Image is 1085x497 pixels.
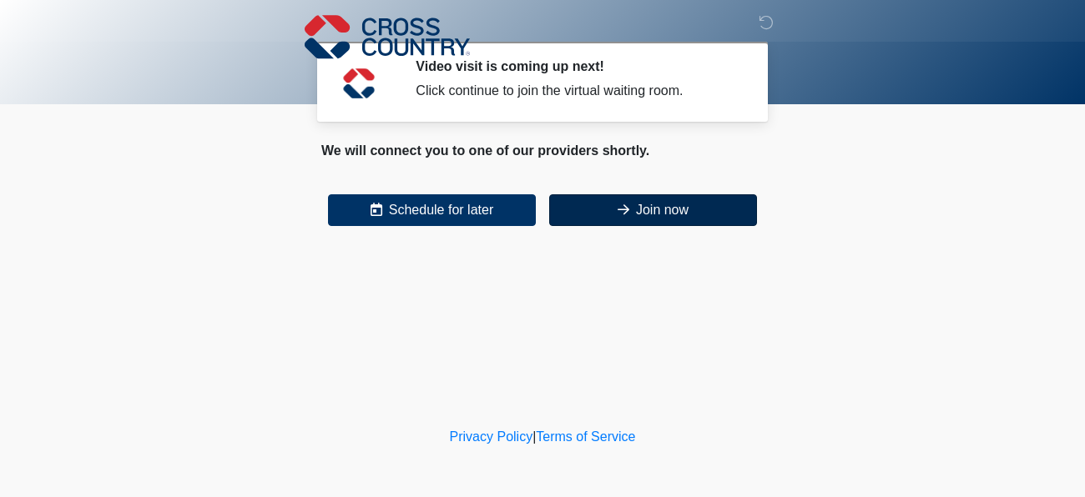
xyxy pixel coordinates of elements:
button: Schedule for later [328,194,536,226]
a: Privacy Policy [450,429,533,444]
img: Agent Avatar [334,58,384,108]
a: Terms of Service [536,429,635,444]
div: Click continue to join the virtual waiting room. [416,81,739,101]
img: Cross Country Logo [305,13,470,61]
a: | [532,429,536,444]
button: Join now [549,194,757,226]
div: We will connect you to one of our providers shortly. [321,141,764,161]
